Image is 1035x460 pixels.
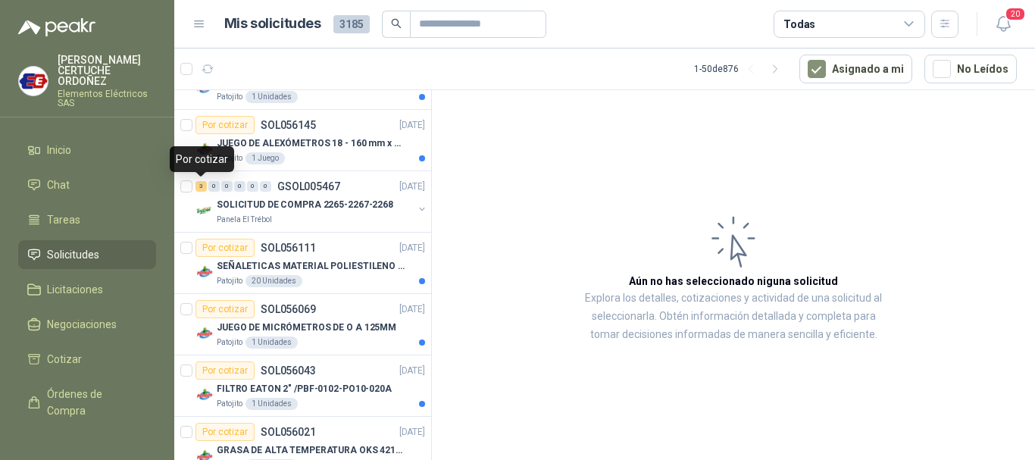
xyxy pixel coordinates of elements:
[399,302,425,317] p: [DATE]
[399,364,425,378] p: [DATE]
[47,351,82,368] span: Cotizar
[217,382,392,396] p: FILTRO EATON 2" /PBF-0102-PO10-020A
[217,336,242,349] p: Patojito
[399,180,425,194] p: [DATE]
[391,18,402,29] span: search
[245,91,298,103] div: 1 Unidades
[195,177,428,226] a: 3 0 0 0 0 0 GSOL005467[DATE] Company LogoSOLICITUD DE COMPRA 2265-2267-2268Panela El Trébol
[261,427,316,437] p: SOL056021
[18,380,156,425] a: Órdenes de Compra
[399,241,425,255] p: [DATE]
[195,239,255,257] div: Por cotizar
[217,443,405,458] p: GRASA DE ALTA TEMPERATURA OKS 4210 X 5 KG
[217,259,405,274] p: SEÑALETICAS MATERIAL POLIESTILENO CON VINILO LAMINADO CALIBRE 60
[174,110,431,171] a: Por cotizarSOL056145[DATE] Company LogoJUEGO DE ALEXÓMETROS 18 - 160 mm x 0,01 mm 2824-S3Patojito...
[1005,7,1026,21] span: 20
[217,198,393,212] p: SOLICITUD DE COMPRA 2265-2267-2268
[924,55,1017,83] button: No Leídos
[799,55,912,83] button: Asignado a mi
[783,16,815,33] div: Todas
[217,275,242,287] p: Patojito
[694,57,787,81] div: 1 - 50 de 876
[333,15,370,33] span: 3185
[18,171,156,199] a: Chat
[18,240,156,269] a: Solicitudes
[261,120,316,130] p: SOL056145
[195,263,214,281] img: Company Logo
[217,398,242,410] p: Patojito
[195,386,214,404] img: Company Logo
[47,386,142,419] span: Órdenes de Compra
[261,365,316,376] p: SOL056043
[18,345,156,374] a: Cotizar
[245,275,302,287] div: 20 Unidades
[261,243,316,253] p: SOL056111
[195,300,255,318] div: Por cotizar
[195,202,214,220] img: Company Logo
[58,55,156,86] p: [PERSON_NAME] CERTUCHE ORDOÑEZ
[399,425,425,440] p: [DATE]
[195,324,214,343] img: Company Logo
[245,398,298,410] div: 1 Unidades
[208,181,220,192] div: 0
[18,310,156,339] a: Negociaciones
[58,89,156,108] p: Elementos Eléctricos SAS
[399,118,425,133] p: [DATE]
[47,246,99,263] span: Solicitudes
[221,181,233,192] div: 0
[583,289,883,344] p: Explora los detalles, cotizaciones y actividad de una solicitud al seleccionarla. Obtén informaci...
[47,316,117,333] span: Negociaciones
[47,177,70,193] span: Chat
[47,281,103,298] span: Licitaciones
[47,142,71,158] span: Inicio
[224,13,321,35] h1: Mis solicitudes
[195,423,255,441] div: Por cotizar
[260,181,271,192] div: 0
[174,294,431,355] a: Por cotizarSOL056069[DATE] Company LogoJUEGO DE MICRÓMETROS DE O A 125MMPatojito1 Unidades
[18,205,156,234] a: Tareas
[247,181,258,192] div: 0
[245,336,298,349] div: 1 Unidades
[18,136,156,164] a: Inicio
[990,11,1017,38] button: 20
[217,321,396,335] p: JUEGO DE MICRÓMETROS DE O A 125MM
[18,275,156,304] a: Licitaciones
[174,233,431,294] a: Por cotizarSOL056111[DATE] Company LogoSEÑALETICAS MATERIAL POLIESTILENO CON VINILO LAMINADO CALI...
[277,181,340,192] p: GSOL005467
[195,361,255,380] div: Por cotizar
[217,136,405,151] p: JUEGO DE ALEXÓMETROS 18 - 160 mm x 0,01 mm 2824-S3
[18,18,95,36] img: Logo peakr
[195,181,207,192] div: 3
[174,355,431,417] a: Por cotizarSOL056043[DATE] Company LogoFILTRO EATON 2" /PBF-0102-PO10-020APatojito1 Unidades
[195,116,255,134] div: Por cotizar
[195,140,214,158] img: Company Logo
[234,181,245,192] div: 0
[217,152,242,164] p: Patojito
[629,273,838,289] h3: Aún no has seleccionado niguna solicitud
[261,304,316,314] p: SOL056069
[47,211,80,228] span: Tareas
[217,214,272,226] p: Panela El Trébol
[19,67,48,95] img: Company Logo
[245,152,285,164] div: 1 Juego
[217,91,242,103] p: Patojito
